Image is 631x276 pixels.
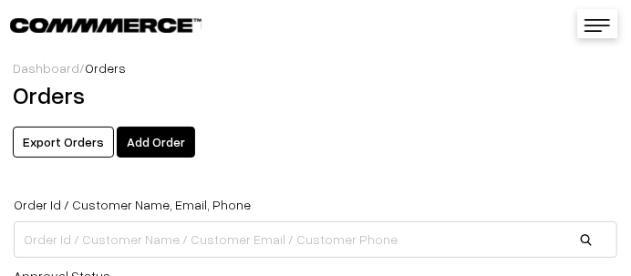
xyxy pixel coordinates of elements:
[10,13,170,35] a: COMMMERCE
[85,60,126,76] span: Orders
[117,127,195,158] a: Add Order
[13,60,79,76] a: Dashboard
[14,195,251,214] label: Order Id / Customer Name, Email, Phone
[13,81,618,109] h2: Orders
[14,221,617,258] input: Order Id / Customer Name / Customer Email / Customer Phone
[13,58,618,77] div: /
[584,19,610,32] img: menu
[13,127,114,158] button: Export Orders
[10,18,202,32] img: COMMMERCE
